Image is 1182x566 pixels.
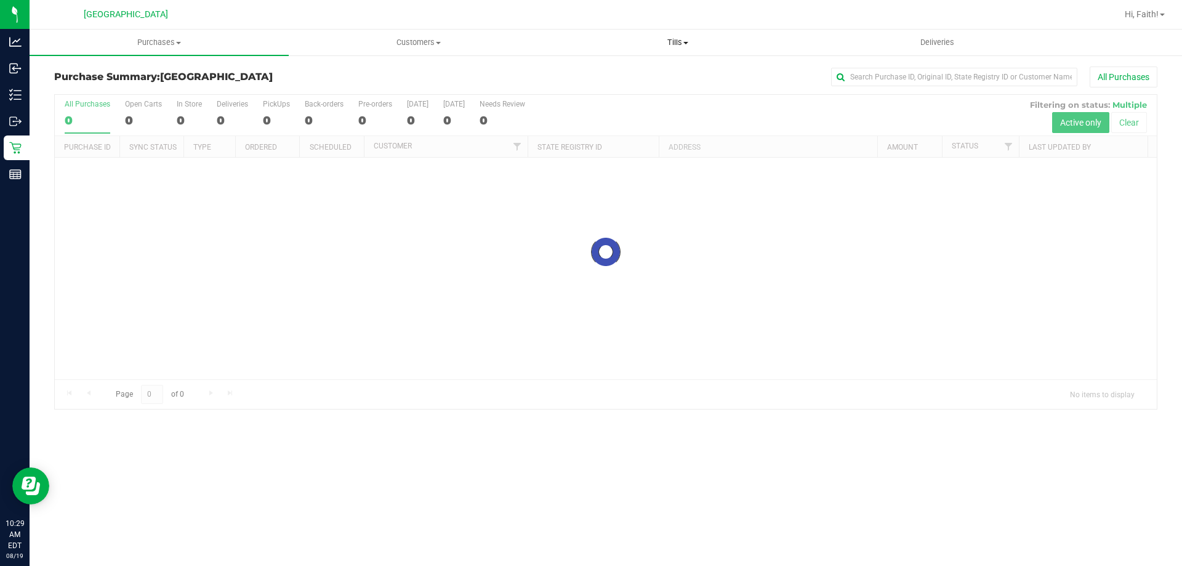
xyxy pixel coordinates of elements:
[9,115,22,127] inline-svg: Outbound
[904,37,971,48] span: Deliveries
[831,68,1077,86] input: Search Purchase ID, Original ID, State Registry ID or Customer Name...
[1090,67,1157,87] button: All Purchases
[9,142,22,154] inline-svg: Retail
[1125,9,1159,19] span: Hi, Faith!
[6,518,24,551] p: 10:29 AM EDT
[548,30,807,55] a: Tills
[30,30,289,55] a: Purchases
[12,467,49,504] iframe: Resource center
[84,9,168,20] span: [GEOGRAPHIC_DATA]
[9,89,22,101] inline-svg: Inventory
[289,30,548,55] a: Customers
[9,36,22,48] inline-svg: Analytics
[6,551,24,560] p: 08/19
[9,168,22,180] inline-svg: Reports
[9,62,22,75] inline-svg: Inbound
[30,37,289,48] span: Purchases
[549,37,806,48] span: Tills
[289,37,547,48] span: Customers
[54,71,422,83] h3: Purchase Summary:
[808,30,1067,55] a: Deliveries
[160,71,273,83] span: [GEOGRAPHIC_DATA]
